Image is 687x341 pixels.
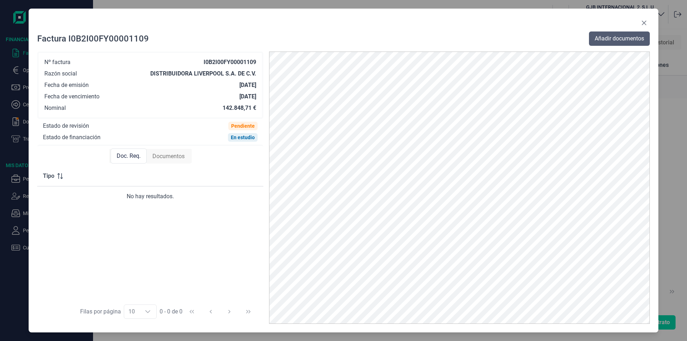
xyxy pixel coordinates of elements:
span: 0 - 0 de 0 [160,309,182,315]
div: Nominal [44,104,66,112]
div: Fecha de vencimiento [44,93,99,100]
button: Previous Page [202,303,219,320]
div: Nº factura [44,59,70,66]
div: [DATE] [239,82,256,89]
div: Factura I0B2I00FY00001109 [37,33,149,44]
div: Estado de revisión [43,122,89,130]
div: 142.848,71 € [223,104,256,112]
button: Close [638,17,650,29]
button: First Page [183,303,200,320]
div: Doc. Req. [111,148,147,164]
div: Estado de financiación [43,134,101,141]
span: Doc. Req. [117,152,141,160]
div: Pendiente [231,123,255,129]
div: Documentos [147,149,190,164]
div: [DATE] [239,93,256,100]
div: No hay resultados. [43,192,258,201]
div: Choose [139,305,156,318]
div: En estudio [231,135,255,140]
button: Añadir documentos [589,31,650,46]
div: I0B2I00FY00001109 [204,59,256,66]
div: Fecha de emisión [44,82,89,89]
button: Next Page [221,303,238,320]
img: PDF Viewer [269,52,650,324]
span: Documentos [152,152,185,161]
div: Razón social [44,70,77,77]
button: Last Page [240,303,257,320]
span: Añadir documentos [595,34,644,43]
span: Tipo [43,172,54,180]
div: DISTRIBUIDORA LIVERPOOL S.A. DE C.V. [150,70,256,77]
div: Filas por página [80,307,121,316]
